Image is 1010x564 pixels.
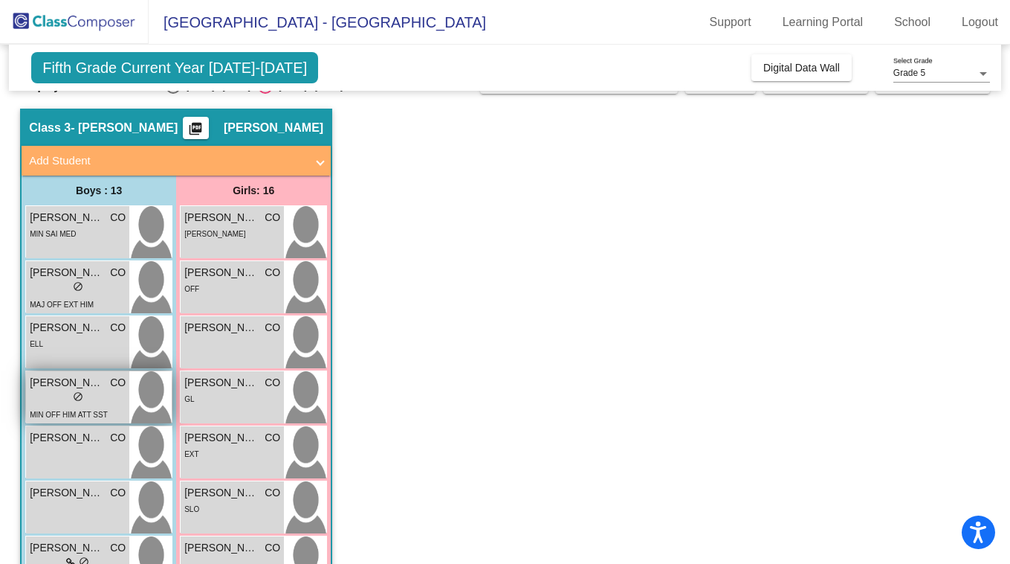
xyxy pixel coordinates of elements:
span: CO [110,265,126,281]
span: [PERSON_NAME] [184,210,259,225]
span: [PERSON_NAME] [184,265,259,281]
span: Class 3 [29,121,71,135]
span: Grade 5 [893,68,925,78]
span: [PERSON_NAME] [30,320,104,336]
span: [PERSON_NAME] [184,430,259,446]
button: Print Students Details [183,117,209,139]
span: [PERSON_NAME] [184,320,259,336]
span: CO [110,210,126,225]
div: Girls: 16 [176,176,331,205]
span: CO [110,320,126,336]
mat-icon: picture_as_pdf [187,121,204,142]
span: do_not_disturb_alt [73,391,83,402]
span: CO [265,540,280,556]
span: [PERSON_NAME] [184,485,259,501]
span: CO [110,375,126,391]
span: CO [265,430,280,446]
span: CO [110,430,126,446]
span: do_not_disturb_alt [73,281,83,292]
span: MIN OFF HIM ATT SST [30,411,108,419]
span: GL [184,395,194,403]
mat-expansion-panel-header: Add Student [22,146,331,176]
span: MIN SAI MED [30,230,76,238]
span: [PERSON_NAME] [30,265,104,281]
span: [PERSON_NAME] [30,540,104,556]
button: Digital Data Wall [751,54,852,81]
span: [PERSON_NAME] [30,485,104,501]
span: [PERSON_NAME] [184,230,245,238]
a: Logout [950,10,1010,34]
span: EXT [184,450,198,458]
span: ELL [30,340,43,348]
div: Boys : 13 [22,176,176,205]
span: CO [110,485,126,501]
span: - [PERSON_NAME] [71,121,178,135]
a: School [882,10,942,34]
span: [PERSON_NAME] [224,121,323,135]
mat-panel-title: Add Student [29,153,305,170]
span: Digital Data Wall [763,62,840,74]
span: Fifth Grade Current Year [DATE]-[DATE] [31,52,318,83]
span: OFF [184,285,199,293]
span: [PERSON_NAME] [30,210,104,225]
span: CO [265,485,280,501]
span: [PERSON_NAME] [30,375,104,391]
span: CO [265,320,280,336]
span: [PERSON_NAME] [184,375,259,391]
span: SLO [184,505,199,513]
span: [PERSON_NAME] [184,540,259,556]
span: [PERSON_NAME] [30,430,104,446]
a: Support [698,10,763,34]
span: CO [265,265,280,281]
span: [GEOGRAPHIC_DATA] - [GEOGRAPHIC_DATA] [149,10,486,34]
span: MAJ OFF EXT HIM [30,301,94,309]
span: CO [110,540,126,556]
span: CO [265,375,280,391]
a: Learning Portal [771,10,875,34]
span: CO [265,210,280,225]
